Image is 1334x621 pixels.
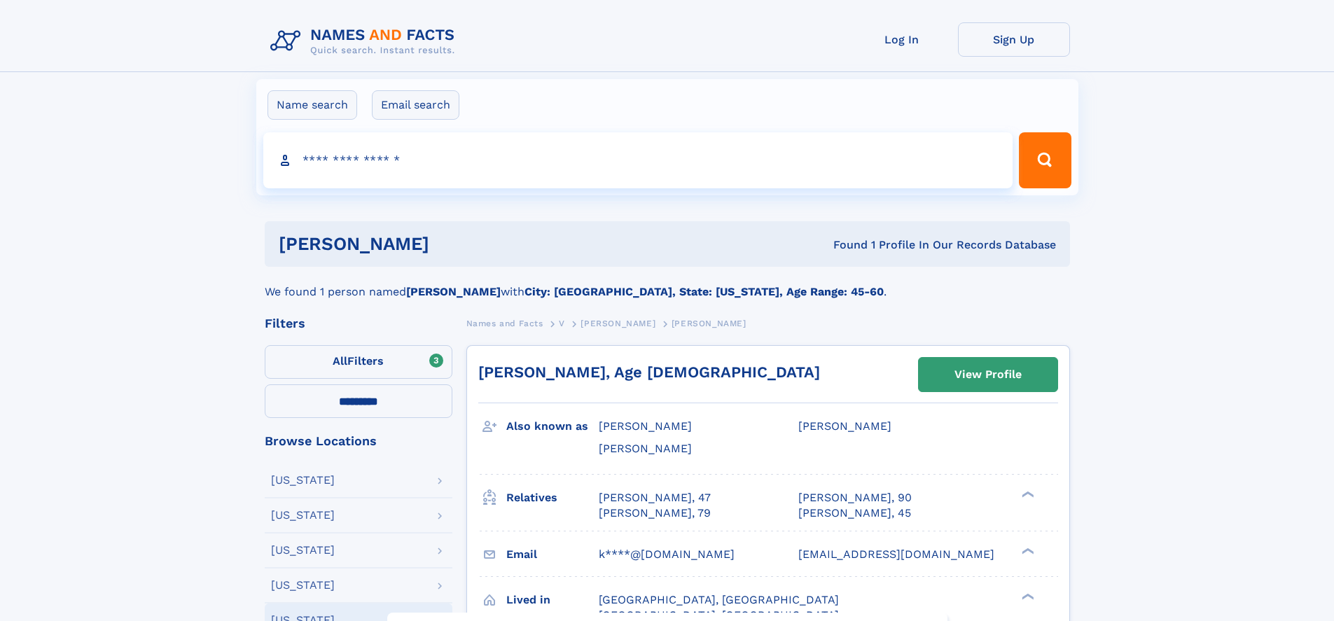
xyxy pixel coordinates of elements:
img: Logo Names and Facts [265,22,466,60]
span: [PERSON_NAME] [672,319,746,328]
h3: Lived in [506,588,599,612]
a: Sign Up [958,22,1070,57]
div: Filters [265,317,452,330]
h3: Relatives [506,486,599,510]
div: [US_STATE] [271,545,335,556]
a: [PERSON_NAME], Age [DEMOGRAPHIC_DATA] [478,363,820,381]
button: Search Button [1019,132,1071,188]
a: [PERSON_NAME] [581,314,655,332]
div: ❯ [1018,592,1035,601]
span: [GEOGRAPHIC_DATA], [GEOGRAPHIC_DATA] [599,593,839,606]
a: Names and Facts [466,314,543,332]
div: ❯ [1018,546,1035,555]
div: [US_STATE] [271,510,335,521]
div: We found 1 person named with . [265,267,1070,300]
span: V [559,319,565,328]
a: Log In [846,22,958,57]
span: [PERSON_NAME] [599,419,692,433]
b: City: [GEOGRAPHIC_DATA], State: [US_STATE], Age Range: 45-60 [524,285,884,298]
a: [PERSON_NAME], 79 [599,505,711,521]
div: Browse Locations [265,435,452,447]
a: [PERSON_NAME], 45 [798,505,911,521]
span: [PERSON_NAME] [798,419,891,433]
a: V [559,314,565,332]
div: Found 1 Profile In Our Records Database [631,237,1056,253]
label: Name search [268,90,357,120]
span: [PERSON_NAME] [581,319,655,328]
h3: Also known as [506,414,599,438]
h3: Email [506,543,599,566]
span: All [333,354,347,368]
span: [PERSON_NAME] [599,442,692,455]
a: View Profile [919,358,1057,391]
b: [PERSON_NAME] [406,285,501,298]
label: Filters [265,345,452,379]
label: Email search [372,90,459,120]
div: ❯ [1018,489,1035,498]
div: [US_STATE] [271,475,335,486]
div: [US_STATE] [271,580,335,591]
h1: [PERSON_NAME] [279,235,632,253]
div: View Profile [954,358,1022,391]
a: [PERSON_NAME], 47 [599,490,711,505]
span: [EMAIL_ADDRESS][DOMAIN_NAME] [798,547,994,561]
a: [PERSON_NAME], 90 [798,490,912,505]
input: search input [263,132,1013,188]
